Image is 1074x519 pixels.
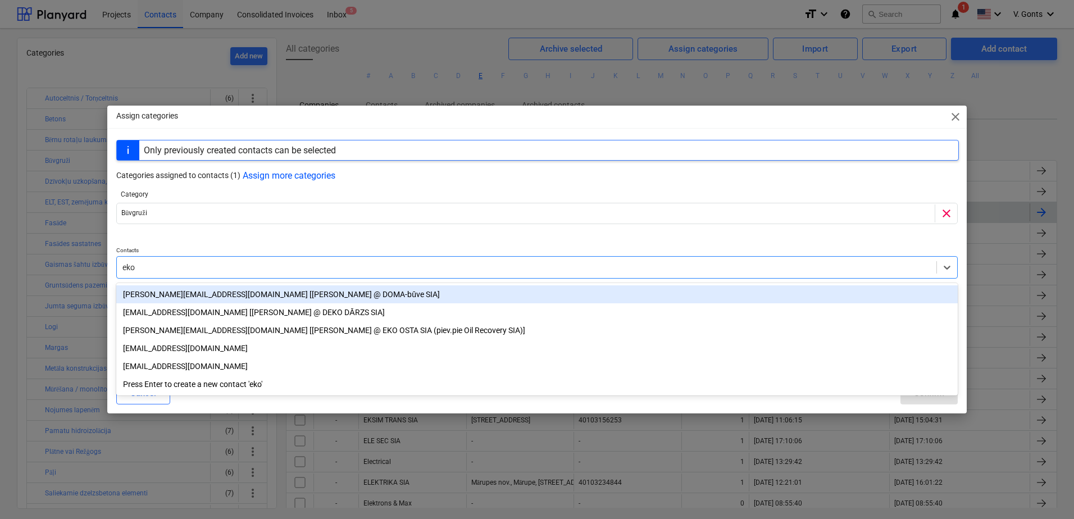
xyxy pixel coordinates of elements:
div: anita.kolago@ekoosta.lv [Anita Kolago @ EKO OSTA SIA (piev.pie Oil Recovery SIA)] [116,321,958,339]
div: Press Enter to create a new contact 'eko' [116,375,958,393]
div: vadim.lameko@gmail.com [116,357,958,375]
p: Contacts [116,247,958,256]
div: [EMAIL_ADDRESS][DOMAIN_NAME] [[PERSON_NAME] @ DEKO DĀRZS SIA] [116,303,958,321]
div: [EMAIL_ADDRESS][DOMAIN_NAME] [116,339,958,357]
div: [PERSON_NAME][EMAIL_ADDRESS][DOMAIN_NAME] [[PERSON_NAME] @ DOMA-būve SIA] [116,285,958,303]
span: clear [940,207,953,220]
div: Būvgruži [121,209,147,217]
span: close [949,110,962,124]
div: [EMAIL_ADDRESS][DOMAIN_NAME] [116,357,958,375]
div: Category [121,190,931,198]
div: dekodarzs@inbox.lv [Agita Rusmane @ DEKO DĀRZS SIA] [116,303,958,321]
div: [PERSON_NAME][EMAIL_ADDRESS][DOMAIN_NAME] [[PERSON_NAME] @ EKO OSTA SIA (piev.pie Oil Recovery SIA)] [116,321,958,339]
div: kaspars@domabuve.lv [Kaspars Trumpekojs @ DOMA-būve SIA] [116,285,958,303]
p: Assign categories [116,110,178,122]
p: Categories assigned to contacts (1) [116,170,240,181]
div: vadim.lameko@inbox.lv [116,339,958,357]
div: Only previously created contacts can be selected [144,145,336,156]
button: Assign more categories [243,170,335,181]
iframe: Chat Widget [1018,465,1074,519]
